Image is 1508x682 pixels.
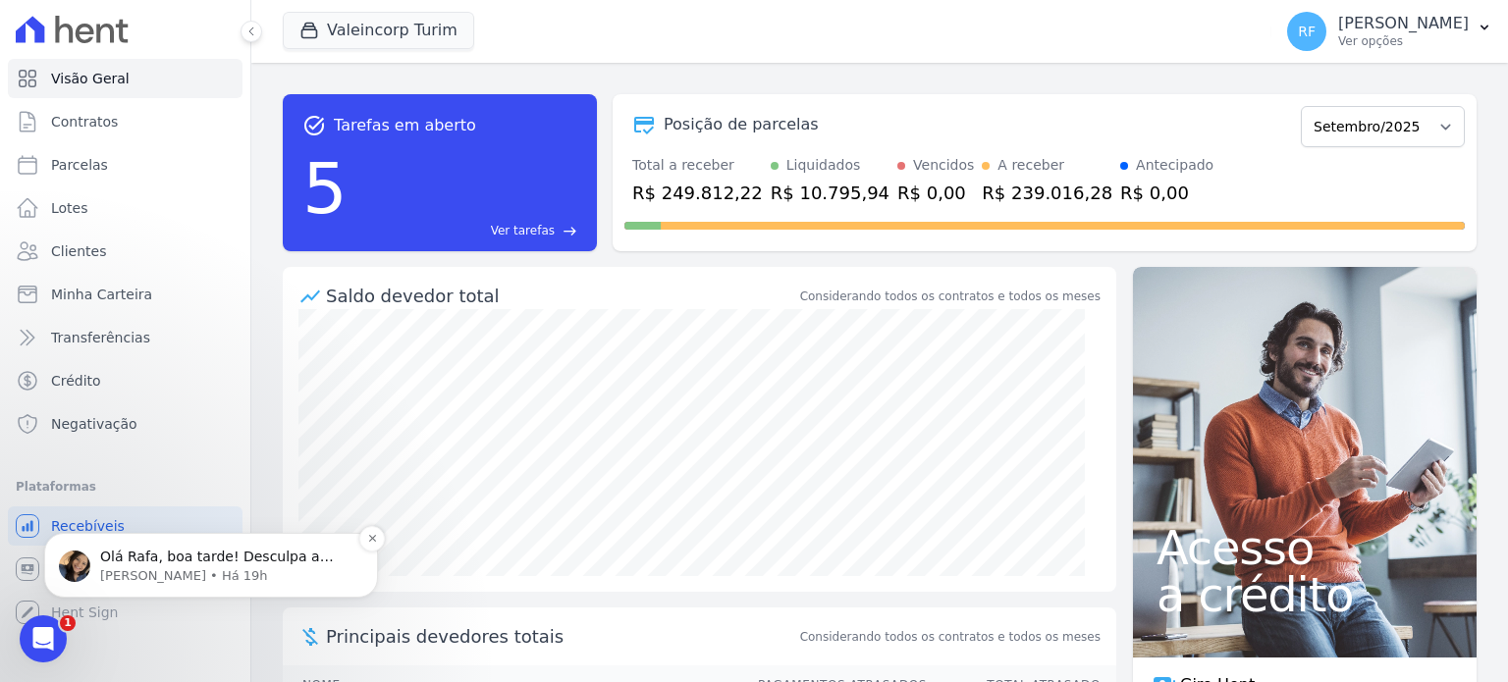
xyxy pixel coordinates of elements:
p: Message from Adriane, sent Há 19h [85,158,339,176]
span: Principais devedores totais [326,623,796,650]
a: Negativação [8,404,242,444]
div: 5 [302,137,348,239]
div: R$ 0,00 [897,180,974,206]
div: message notification from Adriane, Há 19h. Olá Rafa, boa tarde! Desculpa a demora no retorno. Est... [29,124,363,188]
span: east [563,224,577,238]
a: Contratos [8,102,242,141]
span: Minha Carteira [51,285,152,304]
span: Acesso [1157,524,1453,571]
span: Contratos [51,112,118,131]
div: Total a receber [632,155,763,176]
span: Tarefas em aberto [334,114,476,137]
span: Visão Geral [51,69,130,88]
span: Transferências [51,328,150,347]
div: Saldo devedor total [326,283,796,309]
iframe: Intercom notifications mensagem [15,409,407,629]
a: Transferências [8,318,242,357]
span: RF [1298,25,1316,38]
a: Ver tarefas east [355,222,577,239]
div: Posição de parcelas [664,113,819,136]
div: R$ 10.795,94 [771,180,889,206]
div: R$ 249.812,22 [632,180,763,206]
span: task_alt [302,114,326,137]
div: Liquidados [786,155,861,176]
a: Parcelas [8,145,242,184]
button: Valeincorp Turim [283,12,474,49]
p: Ver opções [1338,33,1469,49]
a: Lotes [8,188,242,228]
span: Crédito [51,371,101,391]
a: Conta Hent [8,550,242,589]
span: Clientes [51,241,106,261]
a: Visão Geral [8,59,242,98]
p: [PERSON_NAME] [1338,14,1469,33]
iframe: Intercom live chat [20,615,67,662]
div: Antecipado [1136,155,1213,176]
button: RF [PERSON_NAME] Ver opções [1271,4,1508,59]
div: R$ 0,00 [1120,180,1213,206]
span: Considerando todos os contratos e todos os meses [800,628,1101,646]
a: Clientes [8,232,242,271]
div: A receber [997,155,1064,176]
div: Vencidos [913,155,974,176]
img: Profile image for Adriane [44,141,76,173]
p: Olá Rafa, boa tarde! Desculpa a demora no retorno. Estava em reunião. Rafa, basta não ajustar as ... [85,138,339,158]
button: Dismiss notification [345,117,370,142]
span: a crédito [1157,571,1453,618]
a: Crédito [8,361,242,400]
span: Parcelas [51,155,108,175]
a: Recebíveis [8,506,242,546]
div: R$ 239.016,28 [982,180,1112,206]
span: Ver tarefas [491,222,555,239]
span: Lotes [51,198,88,218]
span: 1 [60,615,76,631]
div: Considerando todos os contratos e todos os meses [800,288,1101,305]
a: Minha Carteira [8,275,242,314]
